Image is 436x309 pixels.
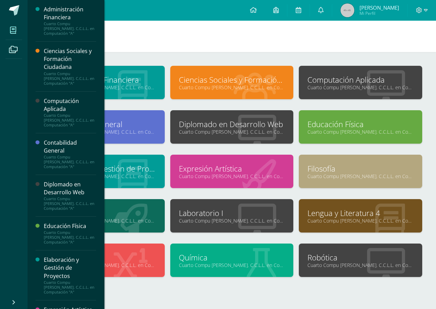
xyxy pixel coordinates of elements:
[44,6,96,21] div: Administración Financiera
[307,208,414,218] a: Lengua y Literatura 4
[44,196,96,211] div: Cuarto Compu [PERSON_NAME]. C.C.L.L. en Computación "A"
[44,97,96,113] div: Computación Aplicada
[307,84,414,91] a: Cuarto Compu [PERSON_NAME]. C.C.L.L. en Computación "A"
[307,252,414,263] a: Robótica
[44,222,96,230] div: Educación Física
[179,252,285,263] a: Química
[341,3,354,17] img: 45x45
[307,217,414,224] a: Cuarto Compu [PERSON_NAME]. C.C.L.L. en Computación "A"
[44,139,96,155] div: Contabilidad General
[307,74,414,85] a: Computación Aplicada
[179,128,285,135] a: Cuarto Compu [PERSON_NAME]. C.C.L.L. en Computación "A"
[44,47,96,85] a: Ciencias Sociales y Formación CiudadanaCuarto Compu [PERSON_NAME]. C.C.L.L. en Computación "A"
[44,222,96,245] a: Educación FísicaCuarto Compu [PERSON_NAME]. C.C.L.L. en Computación "A"
[307,173,414,179] a: Cuarto Compu [PERSON_NAME]. C.C.L.L. en Computación "A"
[179,262,285,268] a: Cuarto Compu [PERSON_NAME]. C.C.L.L. en Computación "A"
[44,280,96,295] div: Cuarto Compu [PERSON_NAME]. C.C.L.L. en Computación "A"
[44,181,96,196] div: Diplomado en Desarrollo Web
[44,47,96,71] div: Ciencias Sociales y Formación Ciudadana
[44,256,96,280] div: Elaboración y Gestión de Proyectos
[44,97,96,127] a: Computación AplicadaCuarto Compu [PERSON_NAME]. C.C.L.L. en Computación "A"
[44,6,96,36] a: Administración FinancieraCuarto Compu [PERSON_NAME]. C.C.L.L. en Computación "A"
[179,163,285,174] a: Expresión Artística
[359,4,399,11] span: [PERSON_NAME]
[179,173,285,179] a: Cuarto Compu [PERSON_NAME]. C.C.L.L. en Computación "A"
[359,10,399,16] span: Mi Perfil
[44,256,96,294] a: Elaboración y Gestión de ProyectosCuarto Compu [PERSON_NAME]. C.C.L.L. en Computación "A"
[44,230,96,245] div: Cuarto Compu [PERSON_NAME]. C.C.L.L. en Computación "A"
[307,128,414,135] a: Cuarto Compu [PERSON_NAME]. C.C.L.L. en Computación "A"
[179,217,285,224] a: Cuarto Compu [PERSON_NAME]. C.C.L.L. en Computación "A"
[307,163,414,174] a: Filosofía
[179,84,285,91] a: Cuarto Compu [PERSON_NAME]. C.C.L.L. en Computación "A"
[44,155,96,169] div: Cuarto Compu [PERSON_NAME]. C.C.L.L. en Computación "A"
[179,208,285,218] a: Laboratorio I
[179,119,285,130] a: Diplomado en Desarrollo Web
[179,74,285,85] a: Ciencias Sociales y Formación Ciudadana
[44,181,96,211] a: Diplomado en Desarrollo WebCuarto Compu [PERSON_NAME]. C.C.L.L. en Computación "A"
[44,21,96,36] div: Cuarto Compu [PERSON_NAME]. C.C.L.L. en Computación "A"
[307,262,414,268] a: Cuarto Compu [PERSON_NAME]. C.C.L.L. en Computación "A"
[44,139,96,169] a: Contabilidad GeneralCuarto Compu [PERSON_NAME]. C.C.L.L. en Computación "A"
[307,119,414,130] a: Educación Física
[44,71,96,86] div: Cuarto Compu [PERSON_NAME]. C.C.L.L. en Computación "A"
[44,113,96,127] div: Cuarto Compu [PERSON_NAME]. C.C.L.L. en Computación "A"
